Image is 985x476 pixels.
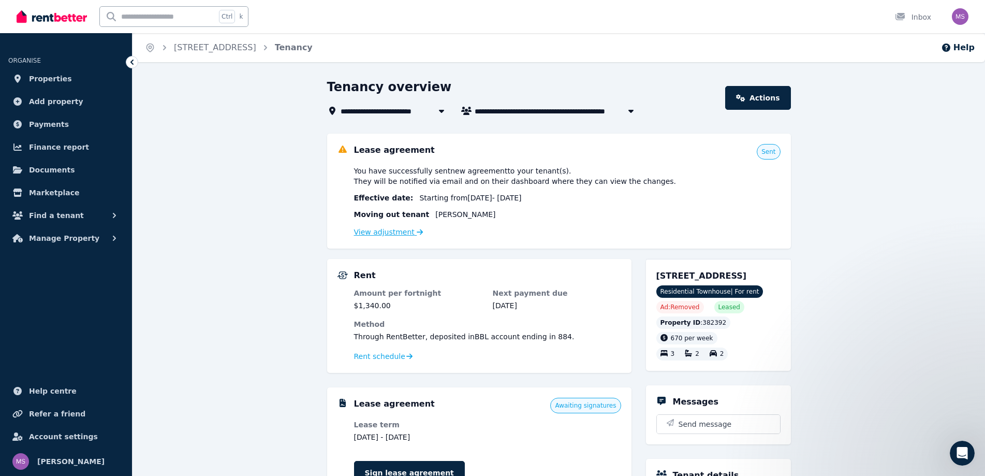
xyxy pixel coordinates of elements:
iframe: Intercom live chat [950,441,975,466]
span: smiley reaction [192,369,218,390]
dt: Method [354,319,621,329]
span: 😃 [197,369,212,390]
span: Manage Property [29,232,99,244]
div: Did this answer your question? [12,358,344,370]
h5: Messages [673,396,718,408]
h5: Rent [354,269,376,282]
span: Sent [761,148,775,156]
span: You have successfully sent new agreement to your tenant(s) . They will be notified via email and ... [354,166,677,186]
span: Help centre [29,385,77,397]
a: Account settings [8,426,124,447]
button: Manage Property [8,228,124,249]
h1: Tenancy overview [327,79,452,95]
img: Munira Said [12,453,29,470]
a: Documents [8,160,124,180]
dd: [DATE] - [DATE] [354,432,482,442]
span: [PERSON_NAME] [37,455,105,468]
span: Leased [718,303,740,311]
span: Marketplace [29,186,79,199]
span: ORGANISE [8,57,41,64]
img: Rental Payments [337,271,348,279]
a: Properties [8,68,124,89]
a: View adjustment [354,228,423,236]
button: Send message [657,415,780,434]
div: : 382392 [656,316,731,329]
span: 😐 [170,369,185,390]
div: Close [331,4,349,23]
span: Finance report [29,141,89,153]
span: Account settings [29,430,98,443]
dt: Amount per fortnight [354,288,482,298]
span: Payments [29,118,69,131]
span: 😞 [143,369,158,390]
button: Find a tenant [8,205,124,226]
a: Tenancy [275,42,313,52]
button: go back [7,4,26,24]
span: Ctrl [219,10,235,23]
a: Marketplace [8,182,124,203]
span: Property ID [660,319,701,327]
a: Refer a friend [8,403,124,424]
a: Add property [8,91,124,112]
button: Collapse window [311,4,331,24]
h5: Lease agreement [354,144,435,156]
span: [PERSON_NAME] [435,209,495,220]
h5: Lease agreement [354,398,435,410]
span: [STREET_ADDRESS] [656,271,747,281]
nav: Breadcrumb [133,33,325,62]
a: Open in help center [137,402,219,411]
span: Moving out tenant [354,209,430,220]
span: neutral face reaction [165,369,192,390]
a: [STREET_ADDRESS] [174,42,256,52]
span: Add property [29,95,83,108]
a: Help centre [8,381,124,401]
span: Starting from [DATE] - [DATE] [419,193,521,203]
span: 2 [695,351,699,358]
span: Residential Townhouse | For rent [656,285,763,298]
span: 670 per week [671,335,713,342]
span: Awaiting signatures [555,401,616,410]
span: 3 [671,351,675,358]
a: Finance report [8,137,124,157]
span: Through RentBetter , deposited in BBL account ending in 884 . [354,333,575,341]
span: Documents [29,164,75,176]
img: RentBetter [17,9,87,24]
span: Find a tenant [29,209,84,222]
span: Properties [29,73,72,85]
a: Rent schedule [354,351,413,362]
span: Send message [679,419,732,429]
dd: [DATE] [493,300,621,311]
span: 2 [720,351,724,358]
dt: Next payment due [493,288,621,298]
dd: $1,340.00 [354,300,482,311]
div: Inbox [895,12,931,22]
button: Help [941,41,975,54]
img: Munira Said [952,8,968,25]
a: Actions [725,86,790,110]
span: Rent schedule [354,351,405,362]
span: disappointed reaction [138,369,165,390]
span: Effective date : [354,193,414,203]
span: Ad: Removed [660,303,700,311]
a: Payments [8,114,124,135]
span: Refer a friend [29,408,85,420]
span: k [239,12,243,21]
dt: Lease term [354,420,482,430]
